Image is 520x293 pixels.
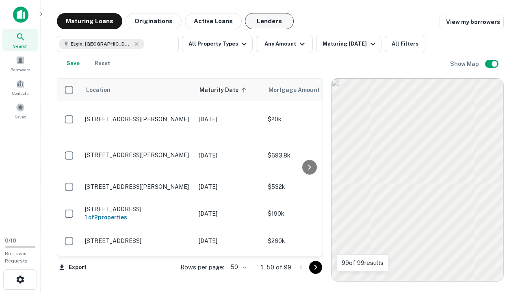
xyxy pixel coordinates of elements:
[268,236,349,245] p: $260k
[12,90,28,96] span: Contacts
[199,209,260,218] p: [DATE]
[227,261,248,273] div: 50
[268,209,349,218] p: $190k
[199,151,260,160] p: [DATE]
[180,262,224,272] p: Rows per page:
[256,36,313,52] button: Any Amount
[309,261,322,274] button: Go to next page
[385,36,425,52] button: All Filters
[479,228,520,267] iframe: Chat Widget
[85,206,191,213] p: [STREET_ADDRESS]
[199,85,249,95] span: Maturity Date
[268,182,349,191] p: $532k
[126,13,182,29] button: Originations
[269,85,330,95] span: Mortgage Amount
[60,55,86,72] button: Save your search to get updates of matches that match your search criteria.
[81,79,195,101] th: Location
[185,13,242,29] button: Active Loans
[85,213,191,222] h6: 1 of 2 properties
[5,238,16,244] span: 0 / 10
[450,59,480,68] h6: Show Map
[2,29,38,51] a: Search
[2,52,38,74] a: Borrowers
[261,262,291,272] p: 1–50 of 99
[323,39,378,49] div: Maturing [DATE]
[199,115,260,124] p: [DATE]
[57,13,122,29] button: Maturing Loans
[15,114,26,120] span: Saved
[199,236,260,245] p: [DATE]
[2,76,38,98] a: Contacts
[268,151,349,160] p: $693.8k
[268,115,349,124] p: $20k
[342,258,383,268] p: 99 of 99 results
[85,183,191,190] p: [STREET_ADDRESS][PERSON_NAME]
[264,79,353,101] th: Mortgage Amount
[195,79,264,101] th: Maturity Date
[57,261,89,273] button: Export
[85,237,191,245] p: [STREET_ADDRESS]
[85,151,191,159] p: [STREET_ADDRESS][PERSON_NAME]
[2,100,38,122] a: Saved
[13,43,28,49] span: Search
[11,66,30,73] span: Borrowers
[89,55,115,72] button: Reset
[86,85,110,95] span: Location
[440,15,504,29] a: View my borrowers
[85,116,191,123] p: [STREET_ADDRESS][PERSON_NAME]
[245,13,294,29] button: Lenders
[316,36,381,52] button: Maturing [DATE]
[5,251,28,264] span: Borrower Requests
[13,7,28,23] img: capitalize-icon.png
[182,36,253,52] button: All Property Types
[71,40,132,48] span: Elgin, [GEOGRAPHIC_DATA], [GEOGRAPHIC_DATA]
[199,182,260,191] p: [DATE]
[331,79,503,281] div: 0 0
